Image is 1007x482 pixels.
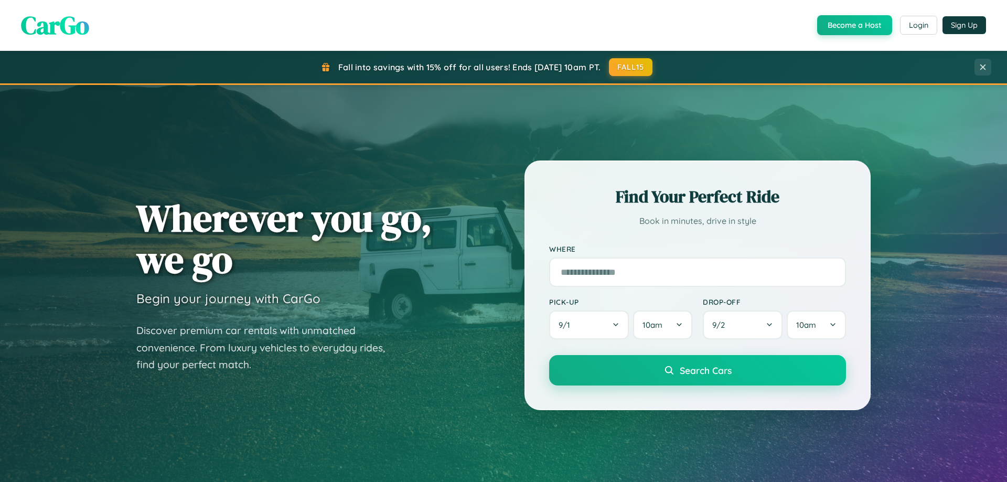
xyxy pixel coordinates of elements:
[136,291,320,306] h3: Begin your journey with CarGo
[549,244,846,253] label: Where
[796,320,816,330] span: 10am
[549,185,846,208] h2: Find Your Perfect Ride
[549,355,846,385] button: Search Cars
[900,16,937,35] button: Login
[680,365,732,376] span: Search Cars
[136,197,432,280] h1: Wherever you go, we go
[549,310,629,339] button: 9/1
[559,320,575,330] span: 9 / 1
[633,310,692,339] button: 10am
[609,58,653,76] button: FALL15
[136,322,399,373] p: Discover premium car rentals with unmatched convenience. From luxury vehicles to everyday rides, ...
[703,297,846,306] label: Drop-off
[942,16,986,34] button: Sign Up
[712,320,730,330] span: 9 / 2
[338,62,601,72] span: Fall into savings with 15% off for all users! Ends [DATE] 10am PT.
[549,297,692,306] label: Pick-up
[21,8,89,42] span: CarGo
[817,15,892,35] button: Become a Host
[787,310,846,339] button: 10am
[703,310,783,339] button: 9/2
[642,320,662,330] span: 10am
[549,213,846,229] p: Book in minutes, drive in style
